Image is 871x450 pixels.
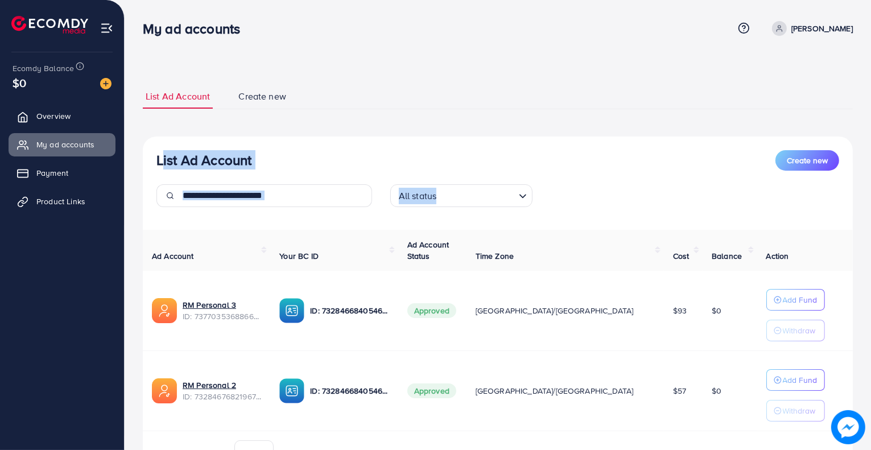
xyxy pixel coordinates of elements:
span: $93 [673,305,687,316]
p: Withdraw [783,324,816,337]
span: ID: 7377035368866037761 [183,311,261,322]
img: ic-ads-acc.e4c84228.svg [152,298,177,323]
div: <span class='underline'>RM Personal 3</span></br>7377035368866037761 [183,299,261,323]
div: Search for option [390,184,532,207]
span: $0 [712,385,721,397]
span: Your BC ID [279,250,319,262]
h3: List Ad Account [156,152,251,168]
p: Add Fund [783,293,818,307]
img: logo [11,16,88,34]
button: Add Fund [766,289,825,311]
span: All status [397,188,439,204]
a: Payment [9,162,115,184]
p: Withdraw [783,404,816,418]
img: ic-ba-acc.ded83a64.svg [279,378,304,403]
span: List Ad Account [146,90,210,103]
h3: My ad accounts [143,20,249,37]
p: [PERSON_NAME] [791,22,853,35]
button: Withdraw [766,320,825,341]
span: Payment [36,167,68,179]
p: ID: 7328466840546623489 [310,304,389,317]
button: Create new [775,150,839,171]
span: Ecomdy Balance [13,63,74,74]
span: Ad Account [152,250,194,262]
span: Approved [407,303,456,318]
img: menu [100,22,113,35]
a: Overview [9,105,115,127]
span: [GEOGRAPHIC_DATA]/[GEOGRAPHIC_DATA] [476,305,634,316]
span: Action [766,250,789,262]
span: ID: 7328467682196717570 [183,391,261,402]
a: RM Personal 2 [183,379,236,391]
img: ic-ads-acc.e4c84228.svg [152,378,177,403]
span: Time Zone [476,250,514,262]
span: Approved [407,383,456,398]
a: Product Links [9,190,115,213]
span: [GEOGRAPHIC_DATA]/[GEOGRAPHIC_DATA] [476,385,634,397]
a: My ad accounts [9,133,115,156]
a: RM Personal 3 [183,299,236,311]
span: Product Links [36,196,85,207]
span: Overview [36,110,71,122]
span: Cost [673,250,690,262]
span: My ad accounts [36,139,94,150]
a: [PERSON_NAME] [767,21,853,36]
span: $57 [673,385,686,397]
span: Create new [238,90,286,103]
img: image [831,410,865,444]
span: $0 [712,305,721,316]
img: image [100,78,112,89]
button: Withdraw [766,400,825,422]
span: Ad Account Status [407,239,449,262]
p: Add Fund [783,373,818,387]
input: Search for option [440,185,514,204]
div: <span class='underline'>RM Personal 2</span></br>7328467682196717570 [183,379,261,403]
button: Add Fund [766,369,825,391]
span: Create new [787,155,828,166]
span: Balance [712,250,742,262]
p: ID: 7328466840546623489 [310,384,389,398]
span: $0 [13,75,26,91]
img: ic-ba-acc.ded83a64.svg [279,298,304,323]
